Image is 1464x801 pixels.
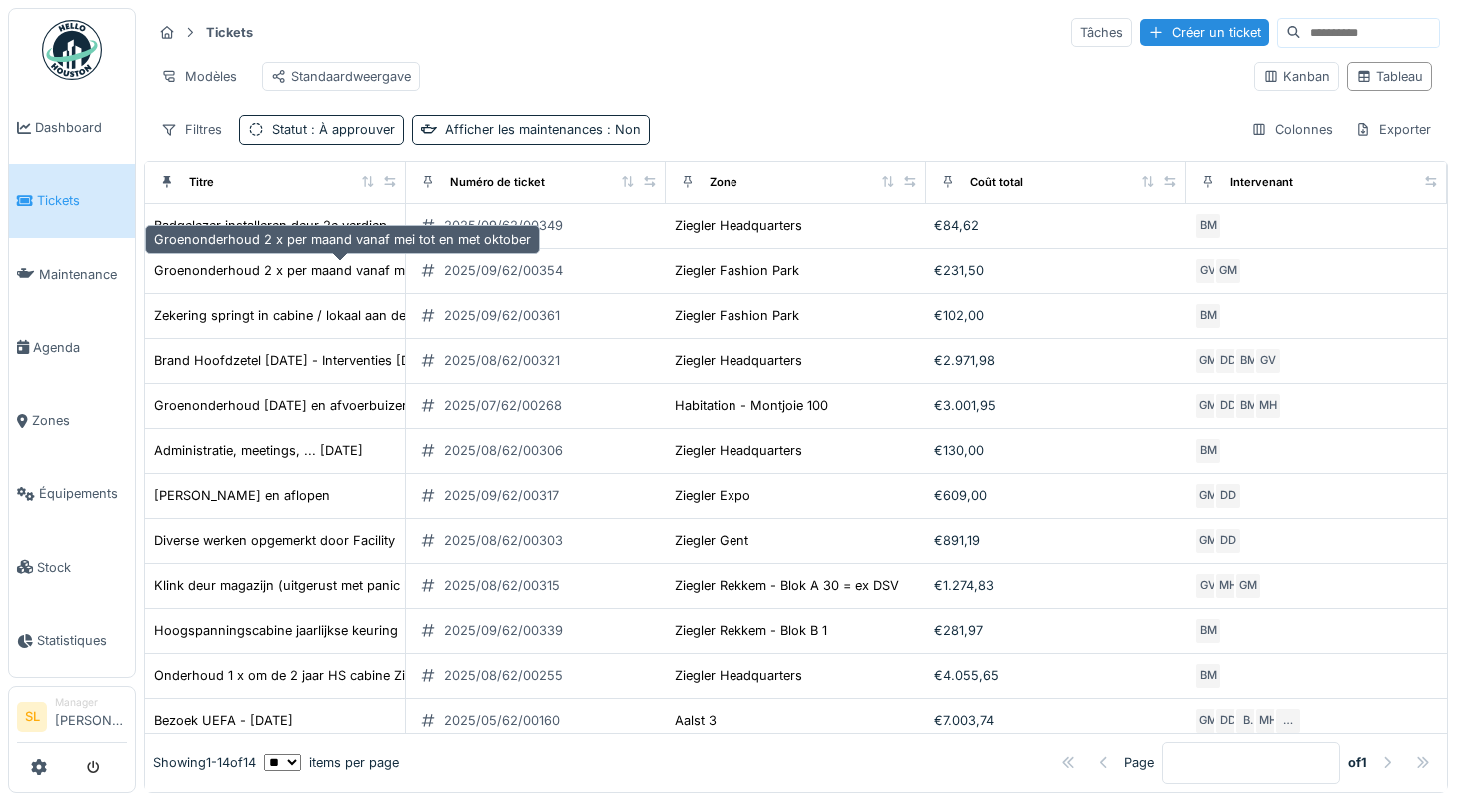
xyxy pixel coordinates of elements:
[1274,707,1302,735] div: …
[444,486,559,505] div: 2025/09/62/00317
[934,216,1179,235] div: €84,62
[444,666,563,685] div: 2025/08/62/00255
[9,91,135,164] a: Dashboard
[675,306,799,325] div: Ziegler Fashion Park
[675,396,828,415] div: Habitation - Montjoie 100
[934,666,1179,685] div: €4.055,65
[1263,67,1330,86] div: Kanban
[152,115,231,144] div: Filtres
[1234,572,1262,600] div: GM
[272,120,395,139] div: Statut
[444,576,560,595] div: 2025/08/62/00315
[1214,392,1242,420] div: DD
[934,711,1179,730] div: €7.003,74
[444,711,560,730] div: 2025/05/62/00160
[39,484,127,503] span: Équipements
[32,411,127,430] span: Zones
[198,23,261,42] strong: Tickets
[675,261,799,280] div: Ziegler Fashion Park
[154,396,410,415] div: Groenonderhoud [DATE] en afvoerbuizen
[9,164,135,237] a: Tickets
[1194,302,1222,330] div: BM
[1346,115,1440,144] div: Exporter
[444,396,562,415] div: 2025/07/62/00268
[9,384,135,457] a: Zones
[970,174,1023,191] div: Coût total
[1214,347,1242,375] div: DD
[1194,392,1222,420] div: GM
[1214,482,1242,510] div: DD
[145,225,540,254] div: Groenonderhoud 2 x per maand vanaf mei tot en met oktober
[934,351,1179,370] div: €2.971,98
[934,396,1179,415] div: €3.001,95
[307,122,395,137] span: : À approuver
[450,174,545,191] div: Numéro de ticket
[675,666,802,685] div: Ziegler Headquarters
[1214,527,1242,555] div: DD
[33,338,127,357] span: Agenda
[154,441,363,460] div: Administratie, meetings, ... [DATE]
[271,67,411,86] div: Standaardweergave
[1194,482,1222,510] div: GM
[1194,257,1222,285] div: GV
[444,441,563,460] div: 2025/08/62/00306
[154,711,293,730] div: Bezoek UEFA - [DATE]
[17,702,47,732] li: SL
[264,753,399,772] div: items per page
[17,695,127,743] a: SL Manager[PERSON_NAME]
[1254,347,1282,375] div: GV
[154,261,531,280] div: Groenonderhoud 2 x per maand vanaf mei tot en met oktober
[934,441,1179,460] div: €130,00
[1242,115,1342,144] div: Colonnes
[444,351,560,370] div: 2025/08/62/00321
[152,62,246,91] div: Modèles
[1348,753,1367,772] strong: of 1
[154,216,387,235] div: Badgelezer installeren deur 2e verdiep
[1194,662,1222,690] div: BM
[1124,753,1154,772] div: Page
[154,531,395,550] div: Diverse werken opgemerkt door Facility
[1214,257,1242,285] div: GM
[934,306,1179,325] div: €102,00
[9,531,135,604] a: Stock
[1194,527,1222,555] div: GM
[444,531,563,550] div: 2025/08/62/00303
[1194,212,1222,240] div: BM
[9,238,135,311] a: Maintenance
[934,261,1179,280] div: €231,50
[934,621,1179,640] div: €281,97
[1234,707,1262,735] div: B.
[189,174,214,191] div: Titre
[1194,437,1222,465] div: BM
[444,306,560,325] div: 2025/09/62/00361
[154,306,452,325] div: Zekering springt in cabine / lokaal aan de garage
[675,711,717,730] div: Aalst 3
[1194,347,1222,375] div: GM
[710,174,737,191] div: Zone
[1194,572,1222,600] div: GV
[934,576,1179,595] div: €1.274,83
[55,695,127,738] li: [PERSON_NAME]
[1214,707,1242,735] div: DD
[154,486,330,505] div: [PERSON_NAME] en aflopen
[934,486,1179,505] div: €609,00
[1254,707,1282,735] div: MH
[675,351,802,370] div: Ziegler Headquarters
[1194,707,1222,735] div: GM
[1254,392,1282,420] div: MH
[675,441,802,460] div: Ziegler Headquarters
[153,753,256,772] div: Showing 1 - 14 of 14
[444,621,563,640] div: 2025/09/62/00339
[1234,392,1262,420] div: BM
[154,621,398,640] div: Hoogspanningscabine jaarlijkse keuring
[444,261,563,280] div: 2025/09/62/00354
[37,558,127,577] span: Stock
[603,122,641,137] span: : Non
[1214,572,1242,600] div: MH
[154,576,492,595] div: Klink deur magazijn (uitgerust met panic bar) herstellen
[1234,347,1262,375] div: BM
[934,531,1179,550] div: €891,19
[37,631,127,650] span: Statistiques
[154,666,459,685] div: Onderhoud 1 x om de 2 jaar HS cabine Ziegler HQ
[444,216,563,235] div: 2025/09/62/00349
